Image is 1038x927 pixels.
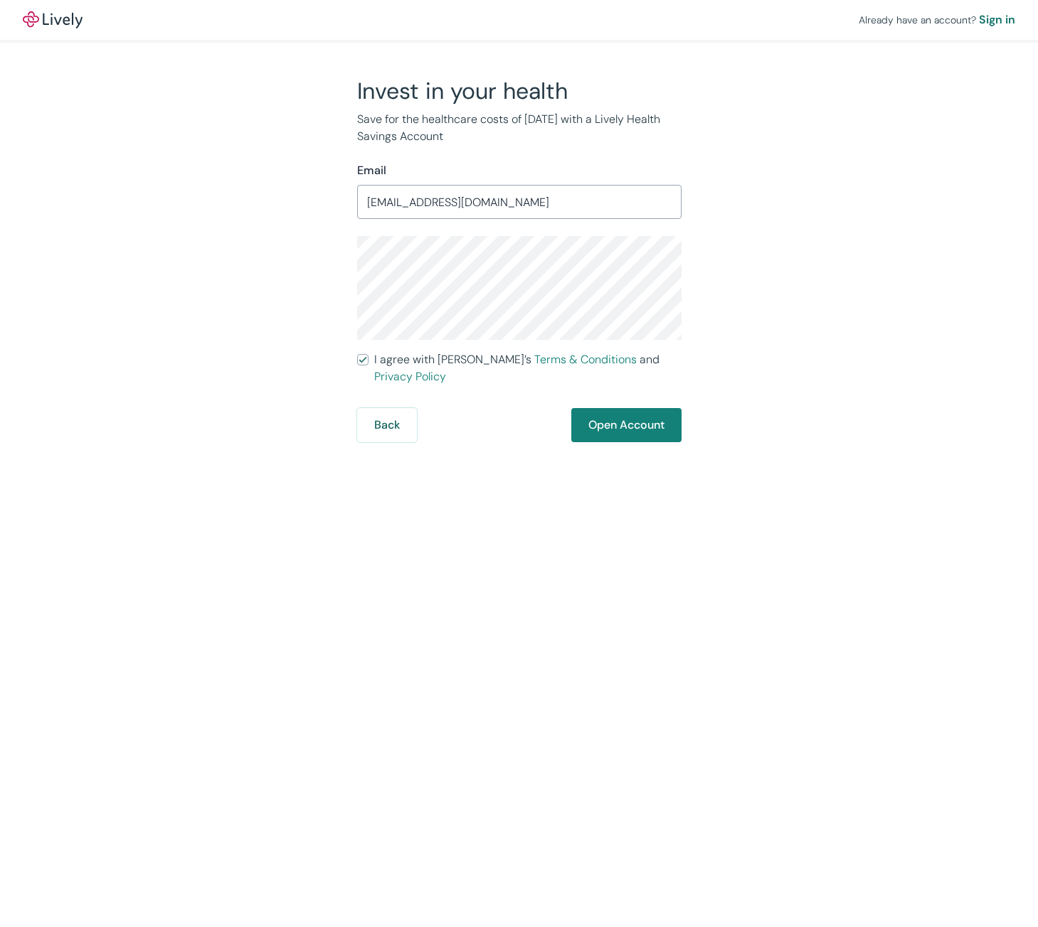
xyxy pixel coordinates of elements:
a: LivelyLively [23,11,83,28]
div: Already have an account? [859,11,1015,28]
img: Lively [23,11,83,28]
a: Terms & Conditions [534,352,637,367]
a: Sign in [979,11,1015,28]
a: Privacy Policy [374,369,446,384]
span: I agree with [PERSON_NAME]’s and [374,351,682,385]
button: Open Account [571,408,682,442]
h2: Invest in your health [357,77,682,105]
button: Back [357,408,417,442]
p: Save for the healthcare costs of [DATE] with a Lively Health Savings Account [357,111,682,145]
label: Email [357,162,386,179]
